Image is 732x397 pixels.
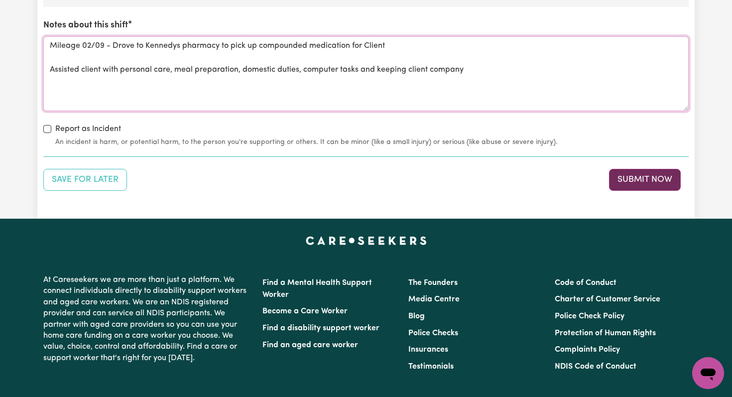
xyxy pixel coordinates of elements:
button: Save your job report [43,169,127,191]
small: An incident is harm, or potential harm, to the person you're supporting or others. It can be mino... [55,137,689,147]
p: At Careseekers we are more than just a platform. We connect individuals directly to disability su... [43,270,250,368]
textarea: Mileage 02/09 - Drove to Kennedys pharmacy to pick up compounded medication for Client Assisted c... [43,36,689,111]
a: Insurances [408,346,448,354]
a: Complaints Policy [555,346,620,354]
a: Become a Care Worker [262,307,348,315]
a: Careseekers home page [306,237,427,245]
label: Report as Incident [55,123,121,135]
a: Code of Conduct [555,279,616,287]
a: Police Checks [408,329,458,337]
a: Testimonials [408,363,454,371]
a: Find a disability support worker [262,324,379,332]
a: Find a Mental Health Support Worker [262,279,372,299]
a: Blog [408,312,425,320]
a: NDIS Code of Conduct [555,363,636,371]
button: Submit your job report [609,169,681,191]
a: Charter of Customer Service [555,295,660,303]
label: Notes about this shift [43,19,128,32]
iframe: Button to launch messaging window [692,357,724,389]
a: Media Centre [408,295,460,303]
a: Police Check Policy [555,312,624,320]
a: Protection of Human Rights [555,329,656,337]
a: The Founders [408,279,458,287]
a: Find an aged care worker [262,341,358,349]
